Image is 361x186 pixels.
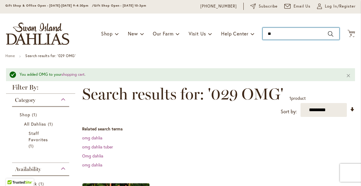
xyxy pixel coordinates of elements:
span: 1 [29,143,35,149]
span: Category [15,97,35,103]
span: Shop [20,112,30,117]
button: 6 [347,30,355,38]
a: omg dahlia tuber [82,144,113,150]
a: omg dahlia [82,135,102,141]
strong: Filter By: [6,84,75,94]
span: Shop [101,30,113,37]
a: Home [5,53,15,58]
a: shopping cart [61,72,85,77]
span: Gift Shop Open - [DATE] 10-3pm [94,4,146,8]
span: Our Farm [153,30,173,37]
dt: Related search terms [82,126,355,132]
span: New [128,30,138,37]
div: You added OMG to your . [20,72,337,78]
span: Visit Us [189,30,206,37]
span: 1 [32,111,39,118]
span: Gift Shop & Office Open - [DATE]-[DATE] 9-4:30pm / [5,4,94,8]
a: Email Us [284,3,311,9]
span: Subscribe [259,3,278,9]
a: [PHONE_NUMBER] [200,3,237,9]
a: store logo [6,23,69,45]
label: Sort by: [281,106,297,117]
a: omg dahlia [82,162,102,168]
a: Subscribe [250,3,278,9]
span: Availability [15,166,41,172]
span: Log In/Register [325,3,356,9]
span: 1 [289,95,291,101]
iframe: Launch Accessibility Center [5,165,21,181]
a: Omg dahlia [82,153,103,159]
strong: Search results for: '029 OMG' [25,53,76,58]
span: Staff Favorites [29,130,48,142]
p: product [289,93,306,103]
span: All Dahlias [24,121,46,127]
a: Staff Favorites [29,130,54,149]
span: 6 [350,33,352,37]
span: Email Us [294,3,311,9]
a: All Dahlias [24,121,59,127]
span: Search results for: '029 OMG' [82,85,283,103]
span: Help Center [221,30,248,37]
a: Log In/Register [317,3,356,9]
a: Shop [20,111,63,118]
span: 1 [48,121,54,127]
